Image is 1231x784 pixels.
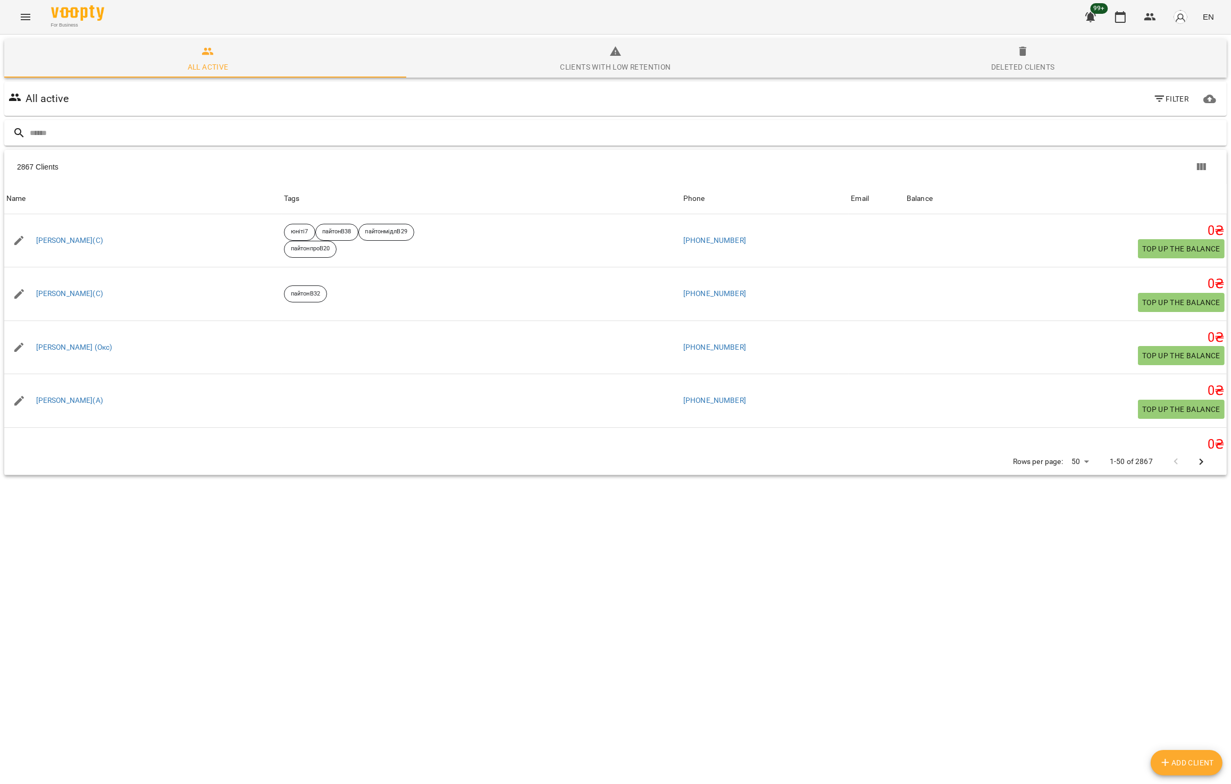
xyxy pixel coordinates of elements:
p: юніті7 [291,227,308,237]
button: Next Page [1188,449,1214,475]
div: Clients with low retention [560,61,671,73]
button: Filter [1149,89,1193,108]
button: Show columns [1188,154,1214,180]
div: юніті7 [284,224,315,241]
a: [PERSON_NAME] (Окс) [36,342,113,353]
span: Name [6,192,280,205]
div: Phone [683,192,705,205]
div: Sort [6,192,26,205]
span: For Business [51,22,104,29]
a: [PHONE_NUMBER] [683,343,746,351]
p: пайтонмідлВ29 [365,227,407,237]
span: Balance [907,192,1225,205]
div: Deleted clients [991,61,1055,73]
span: Top up the balance [1142,403,1220,416]
span: Top up the balance [1142,349,1220,362]
p: пайтонпроВ20 [291,245,330,254]
button: Top up the balance [1138,293,1225,312]
a: [PERSON_NAME](А) [36,395,103,406]
h6: All active [26,90,69,107]
div: Sort [851,192,869,205]
span: Phone [683,192,847,205]
a: [PERSON_NAME](С) [36,235,103,246]
button: Top up the balance [1138,239,1225,258]
div: пайтонВ32 [284,285,327,302]
div: Table Toolbar [4,150,1227,184]
div: Tags [284,192,679,205]
span: Top up the balance [1142,296,1220,309]
div: пайтонВ38 [315,224,358,241]
img: Voopty Logo [51,5,104,21]
p: пайтонВ32 [291,290,320,299]
h5: 0 ₴ [907,276,1225,292]
h5: 0 ₴ [907,330,1225,346]
a: [PHONE_NUMBER] [683,396,746,404]
div: 50 [1067,454,1093,469]
a: [PHONE_NUMBER] [683,236,746,245]
span: Top up the balance [1142,242,1220,255]
h5: 0 ₴ [907,383,1225,399]
div: All active [188,61,229,73]
img: avatar_s.png [1173,10,1188,24]
p: 1-50 of 2867 [1110,457,1153,467]
a: [PHONE_NUMBER] [683,289,746,298]
div: Email [851,192,869,205]
button: Top up the balance [1138,400,1225,419]
div: 2867 Clients [17,162,624,172]
div: Sort [683,192,705,205]
p: Rows per page: [1013,457,1063,467]
div: Sort [907,192,933,205]
span: 99+ [1091,3,1108,14]
button: Menu [13,4,38,30]
button: Top up the balance [1138,346,1225,365]
h5: 0 ₴ [907,436,1225,453]
span: EN [1203,11,1214,22]
span: Email [851,192,902,205]
a: [PERSON_NAME](С) [36,289,103,299]
div: Name [6,192,26,205]
button: EN [1199,7,1218,27]
p: пайтонВ38 [322,227,351,237]
div: пайтонмідлВ29 [358,224,414,241]
div: Balance [907,192,933,205]
h5: 0 ₴ [907,223,1225,239]
div: пайтонпроВ20 [284,241,337,258]
span: Filter [1153,92,1189,105]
